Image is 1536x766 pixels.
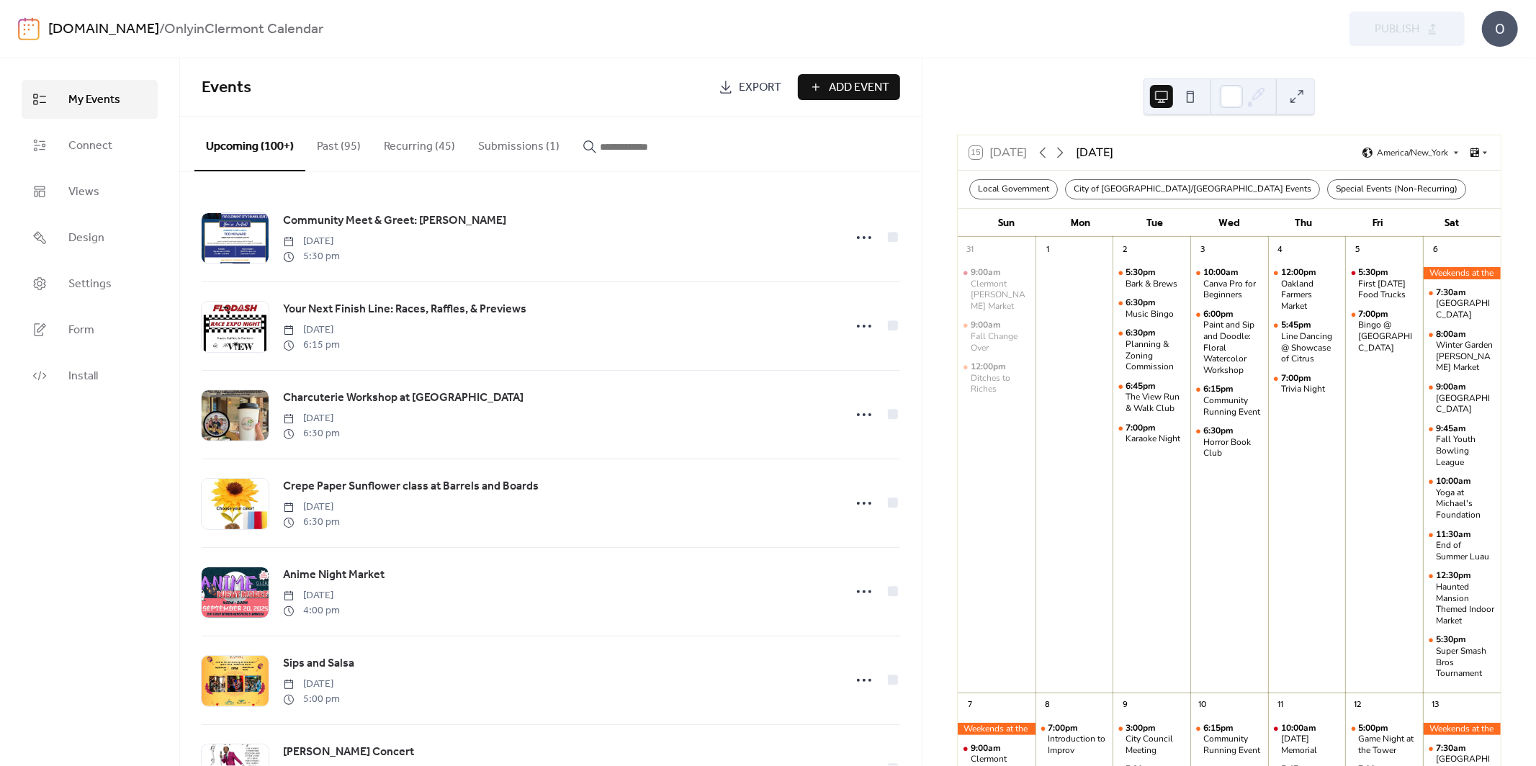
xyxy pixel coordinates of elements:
[1190,309,1268,377] div: Paint and Sip and Doodle: Floral Watercolor Workshop
[1268,320,1346,364] div: Line Dancing @ Showcase of Citrus
[1268,723,1346,757] div: September 11th Memorial
[1281,267,1319,279] span: 12:00pm
[68,91,120,109] span: My Events
[18,17,40,40] img: logo
[1281,320,1313,331] span: 5:45pm
[1203,267,1241,279] span: 10:00am
[1281,373,1313,384] span: 7:00pm
[1436,743,1468,754] span: 7:30am
[1327,179,1466,199] div: Special Events (Non-Recurring)
[739,79,781,96] span: Export
[68,276,112,293] span: Settings
[283,515,340,530] span: 6:30 pm
[1268,267,1346,312] div: Oakland Farmers Market
[1358,267,1391,279] span: 5:30pm
[1268,373,1346,395] div: Trivia Night
[1126,328,1158,339] span: 6:30pm
[1036,723,1113,757] div: Introduction to Improv
[1341,209,1415,238] div: Fri
[962,698,978,713] div: 7
[283,655,354,672] span: Sips and Salsa
[958,267,1036,312] div: Clermont Farmer's Market
[1190,425,1268,459] div: Horror Book Club
[1126,309,1174,320] div: Music Bingo
[1113,267,1190,289] div: Bark & Brews
[283,234,340,249] span: [DATE]
[1345,309,1423,353] div: Bingo @ The Cove Bar
[971,361,1008,373] span: 12:00pm
[969,179,1058,199] div: Local Government
[1126,734,1185,756] div: City Council Meeting
[1436,423,1468,435] span: 9:45am
[283,300,526,319] a: Your Next Finish Line: Races, Raffles, & Previews
[1436,540,1495,562] div: End of Summer Luau
[1126,267,1158,279] span: 5:30pm
[958,361,1036,395] div: Ditches to Riches
[1118,209,1192,238] div: Tue
[1203,425,1236,437] span: 6:30pm
[971,267,1003,279] span: 9:00am
[1190,384,1268,418] div: Community Running Event
[1281,279,1340,312] div: Oakland Farmers Market
[283,212,506,230] span: Community Meet & Greet: [PERSON_NAME]
[1427,698,1443,713] div: 13
[283,744,414,761] span: [PERSON_NAME] Concert
[372,117,467,170] button: Recurring (45)
[1436,382,1468,393] span: 9:00am
[1195,698,1211,713] div: 10
[1423,329,1501,374] div: Winter Garden Farmer's Market
[1423,382,1501,415] div: Lake County Rowing
[283,478,539,495] span: Crepe Paper Sunflower class at Barrels and Boards
[22,172,158,211] a: Views
[283,743,414,762] a: [PERSON_NAME] Concert
[1436,646,1495,680] div: Super Smash Bros Tournament
[1482,11,1518,47] div: O
[1190,267,1268,301] div: Canva Pro for Beginners
[1358,734,1417,756] div: Game Night at the Tower
[1190,723,1268,757] div: Community Running Event
[1436,487,1495,521] div: Yoga at Michael's Foundation
[1436,393,1495,415] div: [GEOGRAPHIC_DATA]
[971,743,1003,754] span: 9:00am
[1423,423,1501,468] div: Fall Youth Bowling League
[1436,329,1468,341] span: 8:00am
[1192,209,1266,238] div: Wed
[1281,723,1319,734] span: 10:00am
[283,389,524,407] span: Charcuterie Workshop at [GEOGRAPHIC_DATA]
[283,323,340,338] span: [DATE]
[1345,723,1423,757] div: Game Night at the Tower
[159,16,164,43] b: /
[1436,634,1468,646] span: 5:30pm
[48,16,159,43] a: [DOMAIN_NAME]
[1423,634,1501,679] div: Super Smash Bros Tournament
[283,654,354,673] a: Sips and Salsa
[283,249,340,264] span: 5:30 pm
[1272,698,1288,713] div: 11
[1113,297,1190,320] div: Music Bingo
[467,117,571,170] button: Submissions (1)
[22,218,158,257] a: Design
[1040,242,1056,258] div: 1
[283,411,340,426] span: [DATE]
[1345,267,1423,301] div: First Friday Food Trucks
[22,80,158,119] a: My Events
[1436,434,1495,468] div: Fall Youth Bowling League
[1436,340,1495,374] div: Winter Garden [PERSON_NAME] Market
[1126,279,1177,290] div: Bark & Brews
[1358,279,1417,301] div: First [DATE] Food Trucks
[283,588,340,603] span: [DATE]
[1423,267,1501,279] div: Weekends at the Winery
[962,242,978,258] div: 31
[1436,476,1473,487] span: 10:00am
[1358,723,1391,734] span: 5:00pm
[1436,298,1495,320] div: [GEOGRAPHIC_DATA]
[1117,242,1133,258] div: 2
[68,184,99,201] span: Views
[1423,476,1501,521] div: Yoga at Michael's Foundation
[971,320,1003,331] span: 9:00am
[1043,209,1118,238] div: Mon
[708,74,792,100] a: Export
[283,338,340,353] span: 6:15 pm
[1281,384,1325,395] div: Trivia Night
[1126,423,1158,434] span: 7:00pm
